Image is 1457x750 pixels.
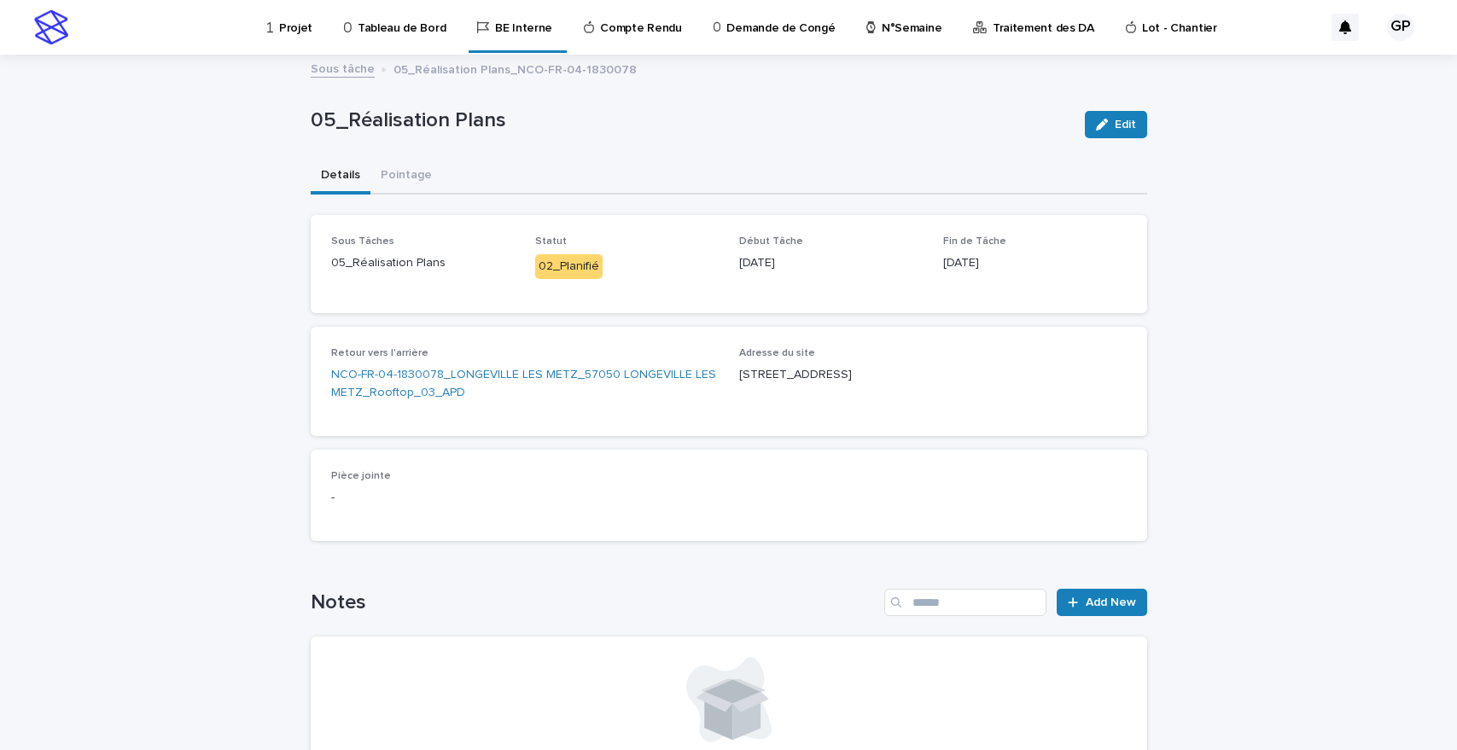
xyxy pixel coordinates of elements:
[1115,119,1136,131] span: Edit
[739,366,1127,384] p: [STREET_ADDRESS]
[331,236,394,247] span: Sous Tâches
[331,366,719,402] a: NCO-FR-04-1830078_LONGEVILLE LES METZ_57050 LONGEVILLE LES METZ_Rooftop_03_APD
[739,236,803,247] span: Début Tâche
[311,590,878,615] h1: Notes
[34,10,68,44] img: stacker-logo-s-only.png
[311,58,375,78] a: Sous tâche
[1057,589,1146,616] a: Add New
[331,348,428,358] span: Retour vers l'arrière
[311,108,1071,133] p: 05_Réalisation Plans
[943,236,1006,247] span: Fin de Tâche
[535,254,603,279] div: 02_Planifié
[370,159,442,195] button: Pointage
[331,489,1127,507] p: -
[943,254,1127,272] p: [DATE]
[331,254,515,272] p: 05_Réalisation Plans
[535,236,567,247] span: Statut
[311,159,370,195] button: Details
[1086,596,1136,608] span: Add New
[739,254,923,272] p: [DATE]
[884,589,1046,616] input: Search
[1387,14,1414,41] div: GP
[1085,111,1147,138] button: Edit
[739,348,815,358] span: Adresse du site
[393,59,637,78] p: 05_Réalisation Plans_NCO-FR-04-1830078
[331,471,391,481] span: Pièce jointe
